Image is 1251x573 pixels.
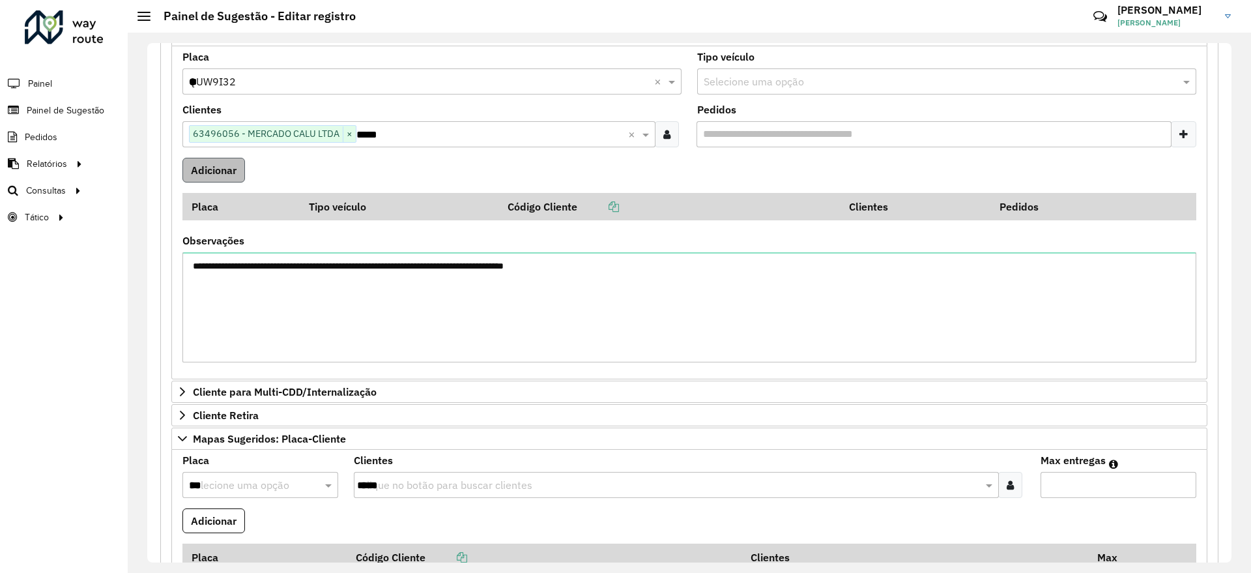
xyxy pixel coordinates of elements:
[171,381,1207,403] a: Cliente para Multi-CDD/Internalização
[343,126,356,142] span: ×
[171,404,1207,426] a: Cliente Retira
[1041,452,1106,468] label: Max entregas
[182,233,244,248] label: Observações
[193,387,377,397] span: Cliente para Multi-CDD/Internalização
[1089,544,1141,571] th: Max
[182,544,347,571] th: Placa
[182,193,300,220] th: Placa
[26,184,66,198] span: Consultas
[171,428,1207,450] a: Mapas Sugeridos: Placa-Cliente
[151,9,356,23] h2: Painel de Sugestão - Editar registro
[628,126,639,142] span: Clear all
[840,193,990,220] th: Clientes
[1117,4,1215,16] h3: [PERSON_NAME]
[171,46,1207,380] div: Cliente para Recarga
[190,126,343,141] span: 63496056 - MERCADO CALU LTDA
[182,452,209,468] label: Placa
[1117,17,1215,29] span: [PERSON_NAME]
[182,49,209,65] label: Placa
[990,193,1141,220] th: Pedidos
[27,157,67,171] span: Relatórios
[697,102,736,117] label: Pedidos
[1086,3,1114,31] a: Contato Rápido
[697,49,755,65] label: Tipo veículo
[27,104,104,117] span: Painel de Sugestão
[300,193,499,220] th: Tipo veículo
[498,193,840,220] th: Código Cliente
[577,200,619,213] a: Copiar
[654,74,665,89] span: Clear all
[25,130,57,144] span: Pedidos
[182,158,245,183] button: Adicionar
[347,544,741,571] th: Código Cliente
[1109,459,1118,469] em: Máximo de clientes que serão colocados na mesma rota com os clientes informados
[182,508,245,533] button: Adicionar
[28,77,52,91] span: Painel
[425,551,467,564] a: Copiar
[182,102,222,117] label: Clientes
[193,410,259,420] span: Cliente Retira
[193,433,346,444] span: Mapas Sugeridos: Placa-Cliente
[742,544,1089,571] th: Clientes
[354,452,393,468] label: Clientes
[25,211,49,224] span: Tático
